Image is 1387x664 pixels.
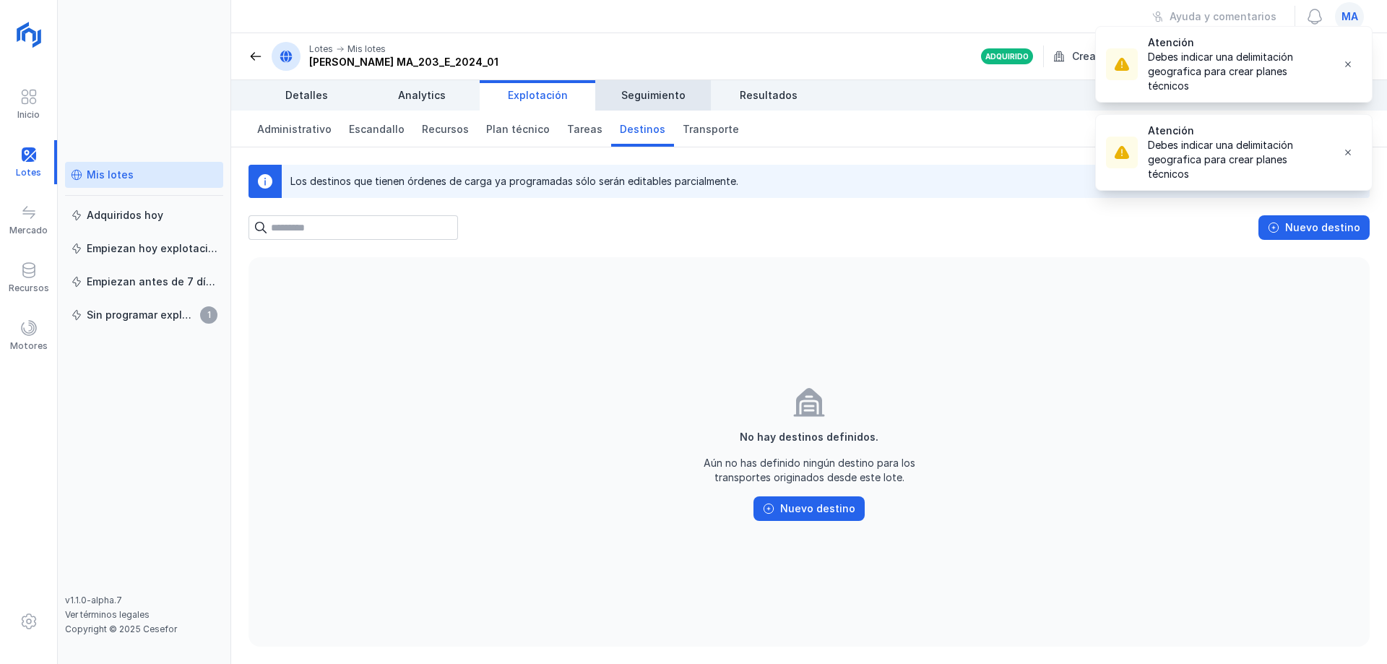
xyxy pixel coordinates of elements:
[349,122,405,137] span: Escandallo
[340,111,413,147] a: Escandallo
[740,88,798,103] span: Resultados
[65,595,223,606] div: v1.1.0-alpha.7
[1148,138,1324,181] div: Debes indicar una delimitación geografica para crear planes técnicos
[347,43,386,55] div: Mis lotes
[10,340,48,352] div: Motores
[87,308,196,322] div: Sin programar explotación
[422,122,469,137] span: Recursos
[611,111,674,147] a: Destinos
[753,496,865,521] button: Nuevo destino
[65,624,223,635] div: Copyright © 2025 Cesefor
[9,283,49,294] div: Recursos
[486,122,550,137] span: Plan técnico
[478,111,558,147] a: Plan técnico
[398,88,446,103] span: Analytics
[1148,124,1324,138] div: Atención
[87,241,217,256] div: Empiezan hoy explotación
[1258,215,1370,240] button: Nuevo destino
[87,208,163,223] div: Adquiridos hoy
[309,55,498,69] div: [PERSON_NAME] MA_203_E_2024_01
[620,122,665,137] span: Destinos
[780,501,855,516] div: Nuevo destino
[699,430,920,444] div: No hay destinos definidos.
[567,122,602,137] span: Tareas
[200,306,217,324] span: 1
[985,51,1029,61] div: Adquirido
[65,302,223,328] a: Sin programar explotación1
[290,174,738,189] div: Los destinos que tienen órdenes de carga ya programadas sólo serán editables parcialmente.
[87,168,134,182] div: Mis lotes
[1170,9,1276,24] div: Ayuda y comentarios
[621,88,686,103] span: Seguimiento
[711,80,826,111] a: Resultados
[480,80,595,111] a: Explotación
[508,88,568,103] span: Explotación
[364,80,480,111] a: Analytics
[249,111,340,147] a: Administrativo
[65,269,223,295] a: Empiezan antes de 7 días
[595,80,711,111] a: Seguimiento
[11,17,47,53] img: logoRight.svg
[674,111,748,147] a: Transporte
[413,111,478,147] a: Recursos
[65,609,150,620] a: Ver términos legales
[257,122,332,137] span: Administrativo
[558,111,611,147] a: Tareas
[65,202,223,228] a: Adquiridos hoy
[249,80,364,111] a: Detalles
[1053,46,1224,67] div: Creado por tu organización
[9,225,48,236] div: Mercado
[285,88,328,103] span: Detalles
[1148,35,1324,50] div: Atención
[309,43,333,55] div: Lotes
[1143,4,1286,29] button: Ayuda y comentarios
[17,109,40,121] div: Inicio
[699,456,920,485] div: Aún no has definido ningún destino para los transportes originados desde este lote.
[1341,9,1358,24] span: ma
[65,236,223,262] a: Empiezan hoy explotación
[1148,50,1324,93] div: Debes indicar una delimitación geografica para crear planes técnicos
[87,275,217,289] div: Empiezan antes de 7 días
[683,122,739,137] span: Transporte
[65,162,223,188] a: Mis lotes
[1285,220,1360,235] div: Nuevo destino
